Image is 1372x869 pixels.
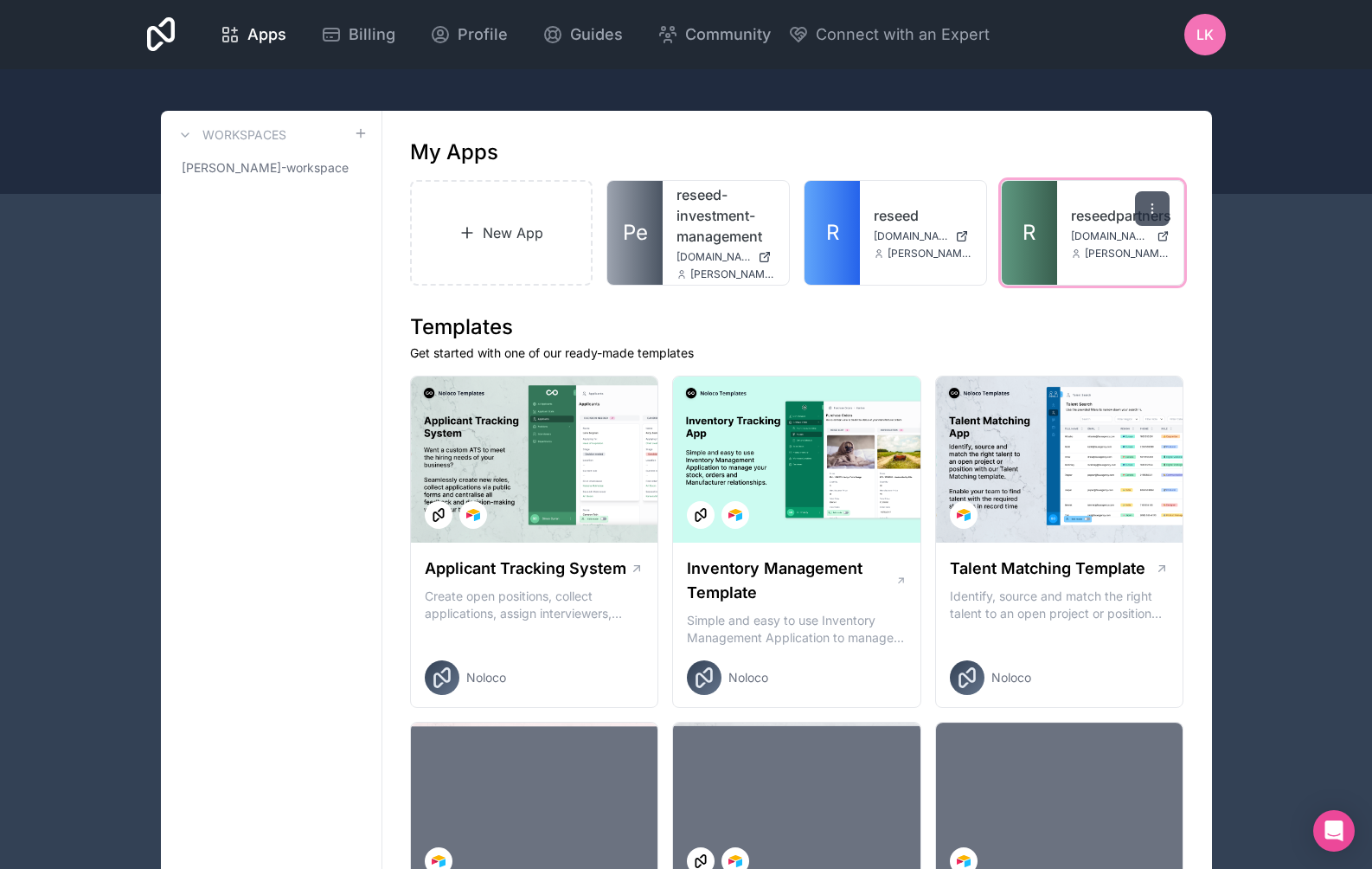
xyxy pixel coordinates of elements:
span: [PERSON_NAME]-workspace [182,159,349,177]
a: [DOMAIN_NAME] [1071,229,1170,243]
h3: Workspaces [202,126,286,144]
h1: My Apps [410,138,498,166]
span: Noloco [991,669,1031,686]
span: [DOMAIN_NAME] [1071,229,1150,243]
h1: Talent Matching Template [950,557,1145,581]
p: Identify, source and match the right talent to an open project or position with our Talent Matchi... [950,588,1170,622]
a: [DOMAIN_NAME] [874,229,972,243]
p: Create open positions, collect applications, assign interviewers, centralise candidate feedback a... [425,588,644,622]
img: Airtable Logo [957,854,971,868]
span: Noloco [728,669,768,686]
img: Airtable Logo [432,854,446,868]
a: Guides [529,16,637,54]
span: [DOMAIN_NAME] [676,250,751,264]
a: Apps [206,16,300,54]
span: [PERSON_NAME][EMAIL_ADDRESS][DOMAIN_NAME] [1085,247,1170,261]
a: reseed-investment-management [676,184,775,247]
span: Profile [458,23,508,47]
span: Pe [623,219,648,247]
a: Profile [416,16,522,54]
img: Airtable Logo [466,508,480,522]
h1: Inventory Management Template [687,557,894,605]
span: [PERSON_NAME][EMAIL_ADDRESS][DOMAIN_NAME] [888,247,972,261]
p: Get started with one of our ready-made templates [410,344,1184,362]
a: R [1002,181,1057,285]
a: reseed [874,205,972,226]
a: reseedpartners [1071,205,1170,226]
span: Community [685,23,771,47]
a: Community [644,16,785,54]
img: Airtable Logo [728,854,742,868]
p: Simple and easy to use Inventory Management Application to manage your stock, orders and Manufact... [687,612,907,647]
img: Airtable Logo [728,508,742,522]
span: R [1023,219,1035,247]
div: Open Intercom Messenger [1313,810,1355,852]
span: R [826,219,839,247]
a: Pe [607,181,663,285]
span: [DOMAIN_NAME] [874,229,948,243]
span: Connect with an Expert [816,23,990,47]
a: Workspaces [175,125,286,145]
span: Apps [247,23,286,47]
span: LK [1196,24,1214,45]
span: Billing [349,23,395,47]
h1: Applicant Tracking System [425,557,626,581]
span: Guides [570,23,623,47]
a: [DOMAIN_NAME] [676,250,775,264]
h1: Templates [410,313,1184,341]
a: Billing [307,16,409,54]
a: [PERSON_NAME]-workspace [175,152,368,183]
a: R [805,181,860,285]
a: New App [410,180,593,286]
span: [PERSON_NAME][EMAIL_ADDRESS][DOMAIN_NAME] [690,267,775,281]
span: Noloco [466,669,506,686]
img: Airtable Logo [957,508,971,522]
button: Connect with an Expert [788,23,990,47]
